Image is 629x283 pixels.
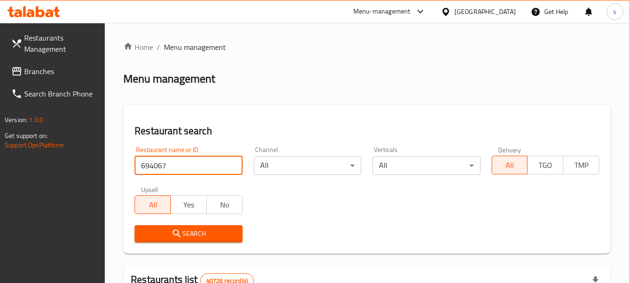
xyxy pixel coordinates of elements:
span: TMP [567,159,595,172]
span: All [139,198,167,212]
span: Menu management [164,41,226,53]
a: Branches [4,60,105,83]
span: Search Branch Phone [24,88,98,99]
label: Upsell [141,186,158,193]
button: TMP [563,156,599,174]
span: Branches [24,66,98,77]
div: [GEOGRAPHIC_DATA] [454,7,516,17]
a: Home [123,41,153,53]
span: No [210,198,239,212]
a: Restaurants Management [4,27,105,60]
span: TGO [531,159,560,172]
label: Delivery [498,146,521,153]
button: All [492,156,528,174]
button: Yes [170,195,207,214]
span: Restaurants Management [24,32,98,55]
span: Search [142,228,235,240]
span: Yes [175,198,203,212]
span: Version: [5,114,27,126]
button: Search [135,225,242,242]
span: Get support on: [5,130,47,142]
div: Menu-management [353,6,411,17]
span: 1.0.0 [29,114,43,126]
h2: Menu management [123,71,215,86]
a: Search Branch Phone [4,83,105,105]
span: s [613,7,616,17]
li: / [157,41,160,53]
button: No [206,195,243,214]
div: All [254,156,361,175]
div: All [372,156,480,175]
input: Search for restaurant name or ID.. [135,156,242,175]
h2: Restaurant search [135,124,599,138]
a: Support.OpsPlatform [5,139,64,151]
button: All [135,195,171,214]
button: TGO [527,156,563,174]
nav: breadcrumb [123,41,610,53]
span: All [496,159,524,172]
